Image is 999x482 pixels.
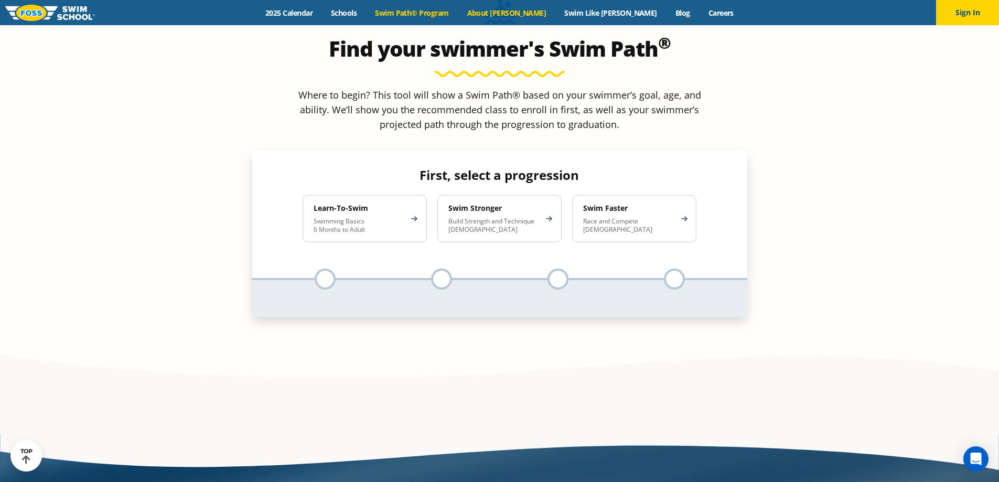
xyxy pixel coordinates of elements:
[314,203,405,213] h4: Learn-To-Swim
[5,5,95,21] img: FOSS Swim School Logo
[448,203,540,213] h4: Swim Stronger
[314,217,405,234] p: Swimming Basics 6 Months to Adult
[322,8,366,18] a: Schools
[963,446,989,472] div: Open Intercom Messenger
[458,8,555,18] a: About [PERSON_NAME]
[658,32,671,53] sup: ®
[20,448,33,464] div: TOP
[366,8,458,18] a: Swim Path® Program
[699,8,743,18] a: Careers
[252,36,747,61] h2: Find your swimmer's Swim Path
[666,8,699,18] a: Blog
[256,8,322,18] a: 2025 Calendar
[555,8,667,18] a: Swim Like [PERSON_NAME]
[583,217,675,234] p: Race and Compete [DEMOGRAPHIC_DATA]
[448,217,540,234] p: Build Strength and Technique [DEMOGRAPHIC_DATA]
[583,203,675,213] h4: Swim Faster
[294,168,705,183] h4: First, select a progression
[294,88,705,132] p: Where to begin? This tool will show a Swim Path® based on your swimmer’s goal, age, and ability. ...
